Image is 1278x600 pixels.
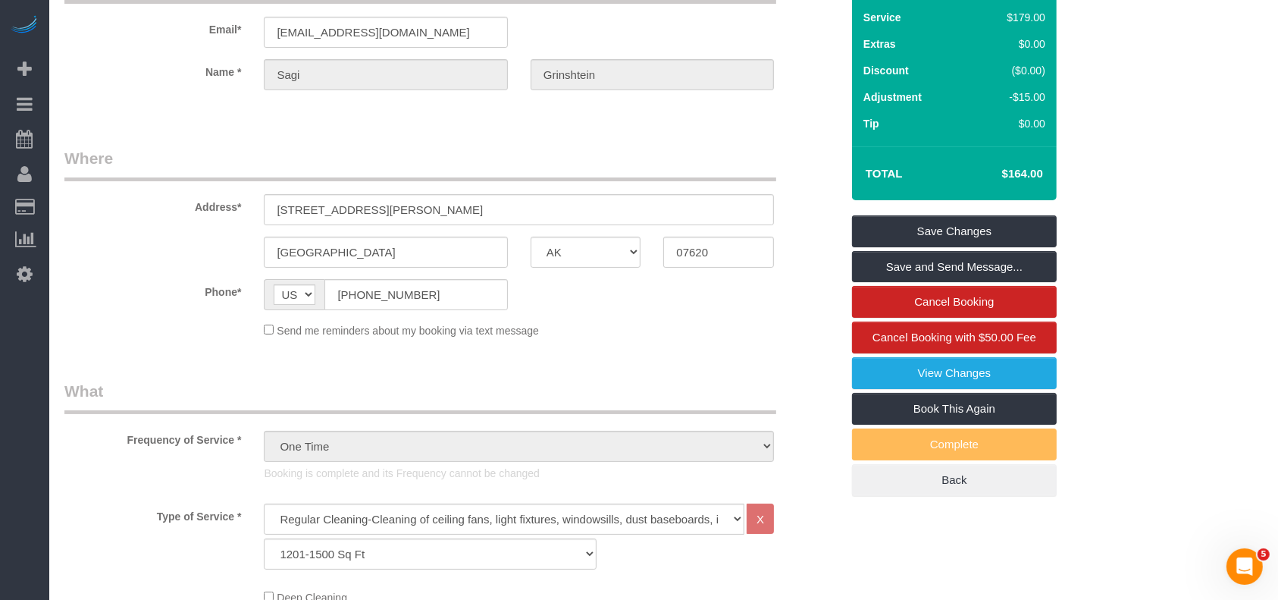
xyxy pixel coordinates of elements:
a: Cancel Booking with $50.00 Fee [852,322,1057,353]
label: Tip [863,116,879,131]
label: Adjustment [863,90,922,105]
div: -$15.00 [975,90,1045,105]
input: Phone* [324,279,507,310]
img: Automaid Logo [9,15,39,36]
iframe: Intercom live chat [1226,548,1263,585]
label: Type of Service * [53,504,252,524]
label: Frequency of Service * [53,427,252,448]
div: $179.00 [975,10,1045,25]
input: Email* [264,17,507,48]
div: $0.00 [975,36,1045,52]
div: ($0.00) [975,63,1045,78]
p: Booking is complete and its Frequency cannot be changed [264,466,774,481]
legend: Where [64,147,776,181]
div: $0.00 [975,116,1045,131]
label: Address* [53,194,252,215]
label: Phone* [53,279,252,300]
span: Cancel Booking with $50.00 Fee [872,331,1036,344]
label: Discount [863,63,909,78]
span: Send me reminders about my booking via text message [277,325,539,337]
input: City* [264,237,507,268]
input: First Name* [264,59,507,90]
label: Name * [53,59,252,80]
input: Last Name* [531,59,774,90]
a: Book This Again [852,393,1057,425]
strong: Total [866,167,903,180]
h4: $164.00 [957,168,1043,181]
a: Save and Send Message... [852,251,1057,283]
a: Save Changes [852,215,1057,247]
a: View Changes [852,357,1057,389]
label: Service [863,10,901,25]
input: Zip Code* [663,237,774,268]
a: Back [852,464,1057,496]
label: Email* [53,17,252,37]
span: 5 [1258,548,1270,561]
a: Cancel Booking [852,286,1057,318]
legend: What [64,380,776,414]
label: Extras [863,36,896,52]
